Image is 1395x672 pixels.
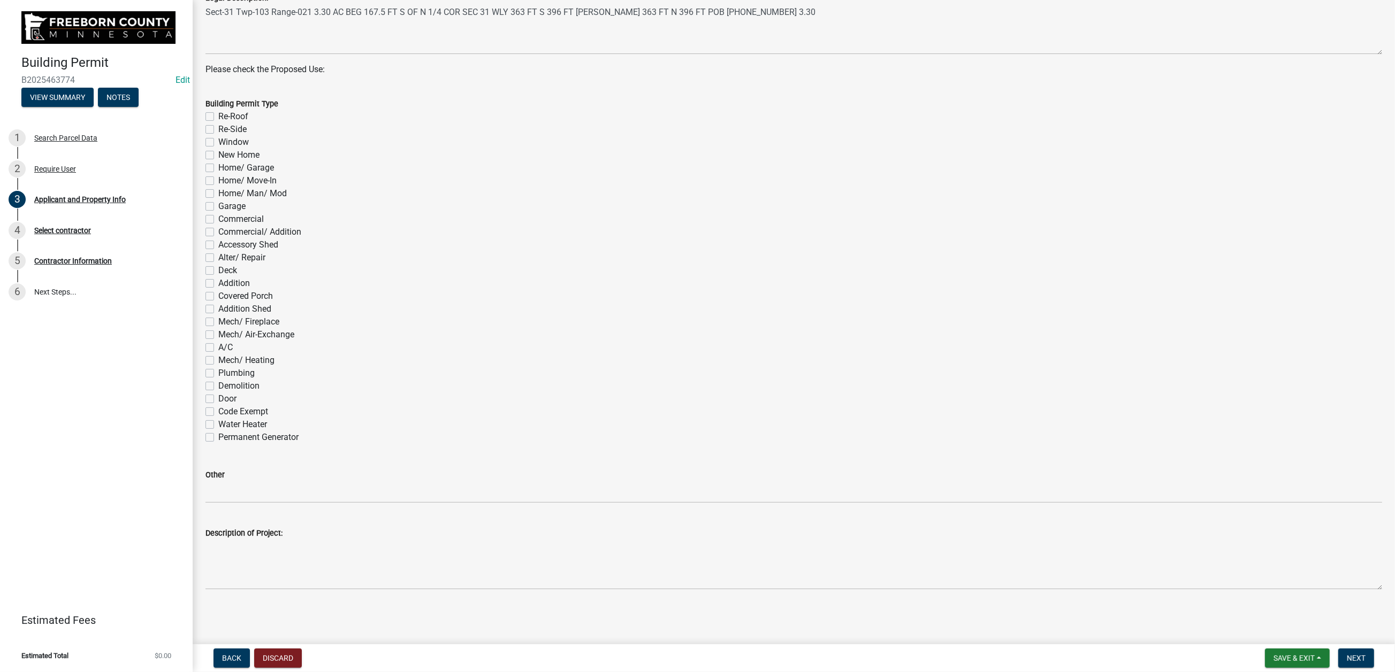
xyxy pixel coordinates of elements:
label: Covered Porch [218,290,273,303]
wm-modal-confirm: Edit Application Number [176,75,190,85]
label: Mech/ Fireplace [218,315,279,328]
span: $0.00 [155,652,171,659]
label: Door [218,392,237,405]
label: Water Heater [218,418,267,431]
div: 3 [9,191,26,208]
a: Edit [176,75,190,85]
span: B2025463774 [21,75,171,85]
div: Please check the Proposed Use: [205,63,1382,76]
div: Search Parcel Data [34,134,97,142]
button: Next [1338,648,1374,668]
img: Freeborn County, Minnesota [21,11,176,44]
label: Accessory Shed [218,238,278,251]
div: Applicant and Property Info [34,196,126,203]
label: Commercial/ Addition [218,226,301,238]
div: Contractor Information [34,257,112,265]
label: Addition [218,277,250,290]
label: Window [218,136,249,149]
label: Code Exempt [218,405,268,418]
label: Home/ Man/ Mod [218,187,287,200]
div: 6 [9,283,26,300]
span: Estimated Total [21,652,68,659]
label: Demolition [218,380,260,392]
h4: Building Permit [21,55,184,71]
div: 2 [9,160,26,177]
label: Commercial [218,213,264,226]
span: Save & Exit [1274,654,1315,662]
label: Mech/ Air-Exchange [218,328,294,341]
label: Permanent Generator [218,431,299,444]
label: Building Permit Type [205,101,278,108]
span: Next [1347,654,1366,662]
label: Home/ Move-In [218,174,277,187]
label: Re-Side [218,123,247,136]
div: 4 [9,222,26,239]
label: Home/ Garage [218,161,274,174]
span: Back [222,654,241,662]
label: Deck [218,264,237,277]
button: View Summary [21,88,94,107]
div: Select contractor [34,227,91,234]
label: Mech/ Heating [218,354,275,367]
div: 1 [9,129,26,146]
wm-modal-confirm: Notes [98,94,139,102]
label: Addition Shed [218,303,271,315]
button: Back [214,648,250,668]
label: New Home [218,149,260,161]
label: Plumbing [218,367,255,380]
label: Re-Roof [218,110,248,123]
wm-modal-confirm: Summary [21,94,94,102]
label: Description of Project: [205,530,283,537]
button: Notes [98,88,139,107]
button: Save & Exit [1265,648,1330,668]
label: A/C [218,341,233,354]
div: 5 [9,252,26,269]
div: Require User [34,165,76,173]
a: Estimated Fees [9,609,176,631]
label: Alter/ Repair [218,251,265,264]
button: Discard [254,648,302,668]
label: Garage [218,200,246,213]
label: Other [205,472,225,479]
